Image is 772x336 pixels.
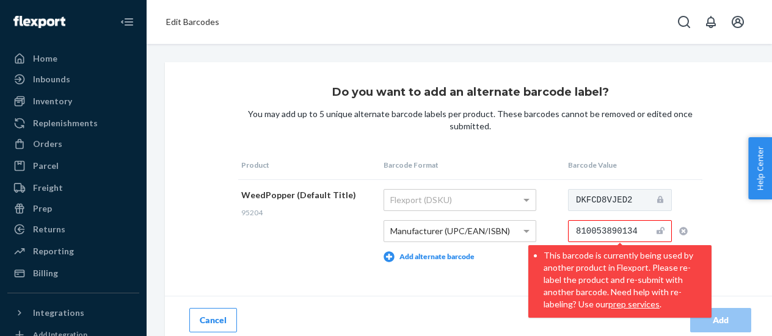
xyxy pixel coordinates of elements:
[7,70,139,89] a: Inbounds
[7,49,139,68] a: Home
[544,246,705,310] li: This barcode is currently being used by another product in Flexport. Please re-label the product ...
[7,263,139,283] a: Billing
[7,220,139,239] a: Returns
[189,308,237,332] button: Cancel
[238,108,702,132] div: You may add up to 5 unique alternate barcode labels per product. These barcodes cannot be removed...
[690,308,751,332] button: Add
[241,189,371,201] div: WeedPopper (Default Title)
[33,267,58,279] div: Billing
[7,91,139,111] a: Inventory
[381,151,565,180] th: Barcode Format
[7,178,139,198] a: Freight
[238,87,702,99] h1: Do you want to add an alternate barcode label?
[33,73,70,85] div: Inbounds
[699,10,723,34] button: Open notifications
[726,10,750,34] button: Open account menu
[7,241,139,261] a: Reporting
[384,251,475,262] button: Add alternate barcode
[565,151,702,180] th: Barcode Value
[33,138,62,150] div: Orders
[608,298,660,310] button: prep services
[384,190,536,210] div: Flexport (DSKU)
[33,95,72,107] div: Inventory
[7,113,139,133] a: Replenishments
[166,16,219,27] span: Edit Barcodes
[33,202,52,215] div: Prep
[33,245,74,257] div: Reporting
[672,10,696,34] button: Open Search Box
[33,160,59,172] div: Parcel
[33,223,65,235] div: Returns
[33,117,98,129] div: Replenishments
[748,137,772,199] button: Help Center
[7,156,139,176] a: Parcel
[156,6,229,38] ol: breadcrumbs
[7,199,139,218] a: Prep
[238,151,381,180] th: Product
[33,182,63,194] div: Freight
[115,10,139,34] button: Close Navigation
[241,208,263,217] span: 95204
[33,307,84,319] div: Integrations
[7,134,139,154] a: Orders
[13,16,65,28] img: Flexport logo
[694,299,760,330] iframe: Opens a widget where you can chat to one of our agents
[7,303,139,323] button: Integrations
[390,226,510,236] span: Manufacturer (UPC/EAN/ISBN)
[33,52,57,65] div: Home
